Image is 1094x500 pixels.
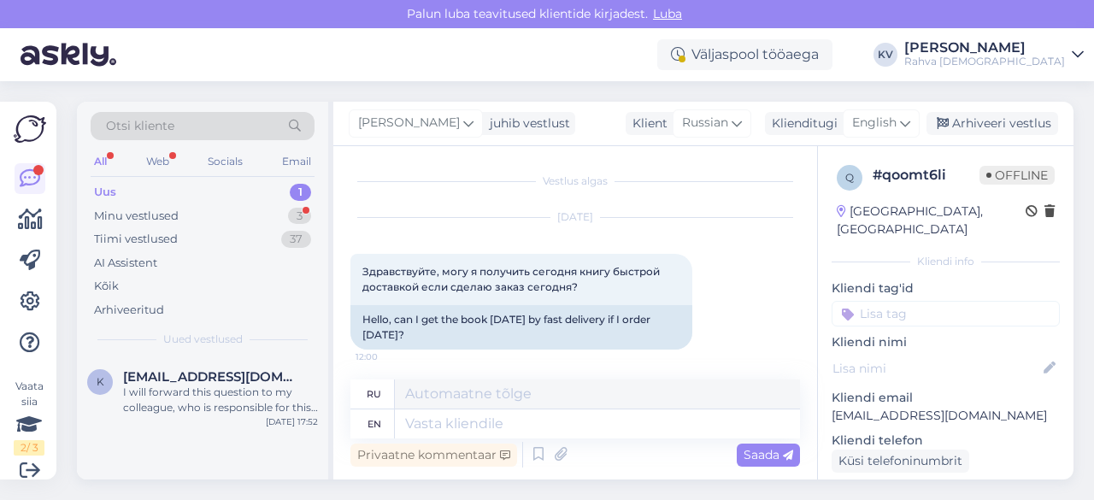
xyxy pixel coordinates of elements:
span: [PERSON_NAME] [358,114,460,132]
span: Offline [979,166,1055,185]
div: Hello, can I get the book [DATE] by fast delivery if I order [DATE]? [350,305,692,350]
div: Vaata siia [14,379,44,456]
div: Klienditugi [765,115,838,132]
div: Socials [204,150,246,173]
div: Minu vestlused [94,208,179,225]
div: Rahva [DEMOGRAPHIC_DATA] [904,55,1065,68]
div: juhib vestlust [483,115,570,132]
div: Vestlus algas [350,174,800,189]
p: Kliendi email [832,389,1060,407]
div: Uus [94,184,116,201]
input: Lisa nimi [832,359,1040,378]
span: q [845,171,854,184]
div: Privaatne kommentaar [350,444,517,467]
span: Uued vestlused [163,332,243,347]
div: Kliendi info [832,254,1060,269]
p: Kliendi nimi [832,333,1060,351]
span: 12:00 [356,350,420,363]
div: Klient [626,115,668,132]
span: Otsi kliente [106,117,174,135]
input: Lisa tag [832,301,1060,326]
span: Здравствуйте, могу я получить сегодня книгу быстрой доставкой если сделаю заказ сегодня? [362,265,662,293]
div: KV [873,43,897,67]
div: I will forward this question to my colleague, who is responsible for this. The reply will be here... [123,385,318,415]
div: Email [279,150,315,173]
div: 37 [281,231,311,248]
span: kaarel.maearu@gmail.com [123,369,301,385]
div: ru [367,379,381,409]
div: # qoomt6li [873,165,979,185]
span: English [852,114,897,132]
div: 1 [290,184,311,201]
div: [DATE] 17:52 [266,415,318,428]
div: 3 [288,208,311,225]
p: Kliendi tag'id [832,279,1060,297]
img: Askly Logo [14,115,46,143]
div: en [368,409,381,438]
div: Küsi telefoninumbrit [832,450,969,473]
div: [GEOGRAPHIC_DATA], [GEOGRAPHIC_DATA] [837,203,1026,238]
div: Web [143,150,173,173]
span: k [97,375,104,388]
span: Saada [744,447,793,462]
div: Väljaspool tööaega [657,39,832,70]
div: All [91,150,110,173]
div: [DATE] [350,209,800,225]
p: Kliendi telefon [832,432,1060,450]
div: AI Assistent [94,255,157,272]
span: Russian [682,114,728,132]
div: Arhiveeritud [94,302,164,319]
div: Arhiveeri vestlus [926,112,1058,135]
div: Tiimi vestlused [94,231,178,248]
a: [PERSON_NAME]Rahva [DEMOGRAPHIC_DATA] [904,41,1084,68]
span: Luba [648,6,687,21]
div: [PERSON_NAME] [904,41,1065,55]
p: [EMAIL_ADDRESS][DOMAIN_NAME] [832,407,1060,425]
div: Kõik [94,278,119,295]
div: 2 / 3 [14,440,44,456]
